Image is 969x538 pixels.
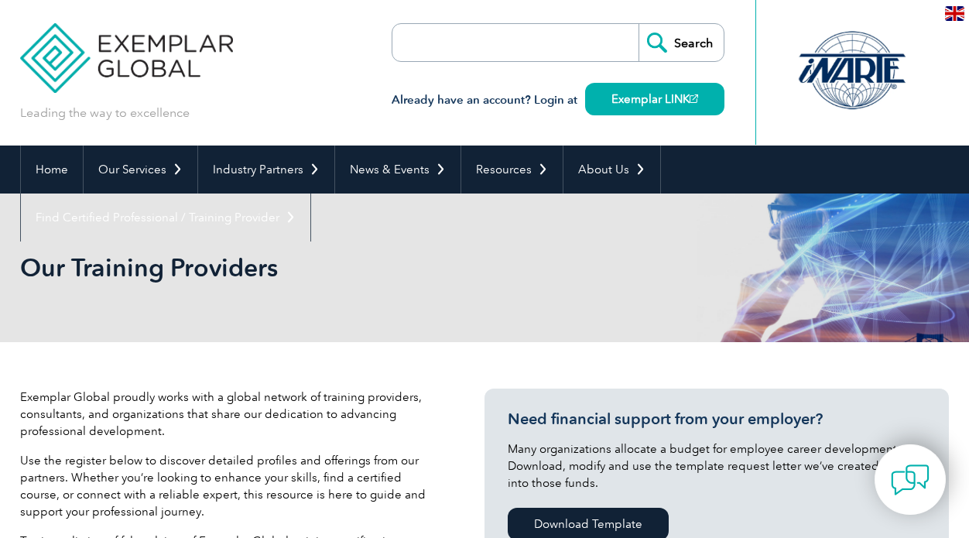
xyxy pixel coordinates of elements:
a: Our Services [84,146,197,194]
input: Search [639,24,724,61]
h2: Our Training Providers [20,255,670,280]
p: Exemplar Global proudly works with a global network of training providers, consultants, and organ... [20,389,438,440]
p: Use the register below to discover detailed profiles and offerings from our partners. Whether you... [20,452,438,520]
a: Find Certified Professional / Training Provider [21,194,310,242]
h3: Need financial support from your employer? [508,409,926,429]
a: News & Events [335,146,461,194]
p: Many organizations allocate a budget for employee career development. Download, modify and use th... [508,440,926,492]
p: Leading the way to excellence [20,105,190,122]
a: About Us [563,146,660,194]
h3: Already have an account? Login at [392,91,724,110]
a: Home [21,146,83,194]
a: Industry Partners [198,146,334,194]
img: contact-chat.png [891,461,930,499]
a: Exemplar LINK [585,83,724,115]
img: en [945,6,964,21]
img: open_square.png [690,94,698,103]
a: Resources [461,146,563,194]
